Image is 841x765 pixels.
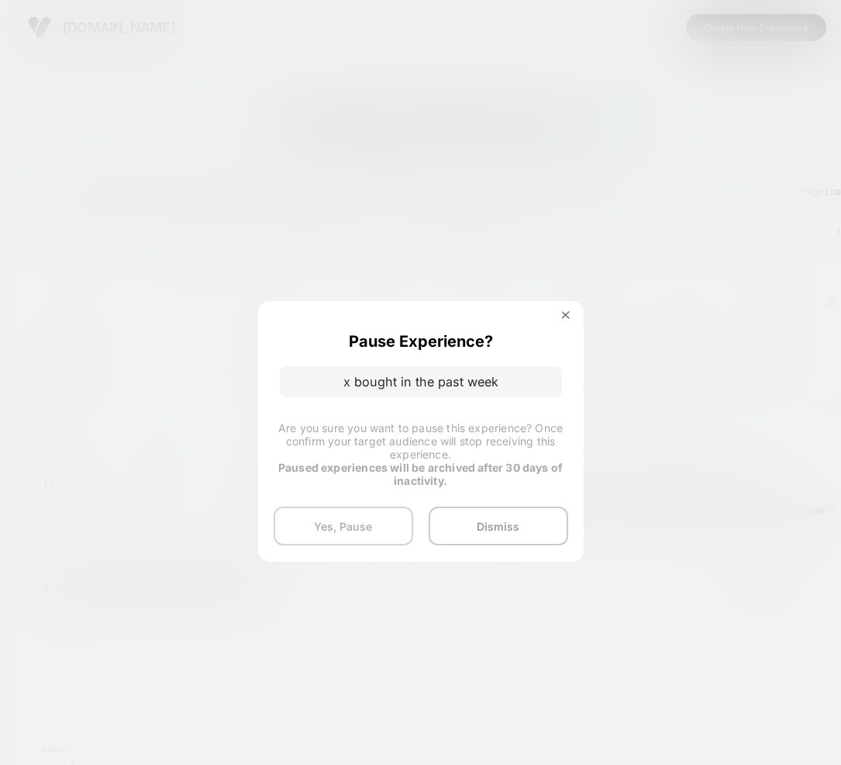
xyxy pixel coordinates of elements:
[274,507,413,545] button: Yes, Pause
[562,311,570,319] img: close
[278,461,563,487] strong: Paused experiences will be archived after 30 days of inactivity.
[278,421,563,461] span: Are you sure you want to pause this experience? Once confirm your target audience will stop recei...
[429,507,568,545] button: Dismiss
[349,332,493,351] p: Pause Experience?
[280,366,562,397] p: x bought in the past week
